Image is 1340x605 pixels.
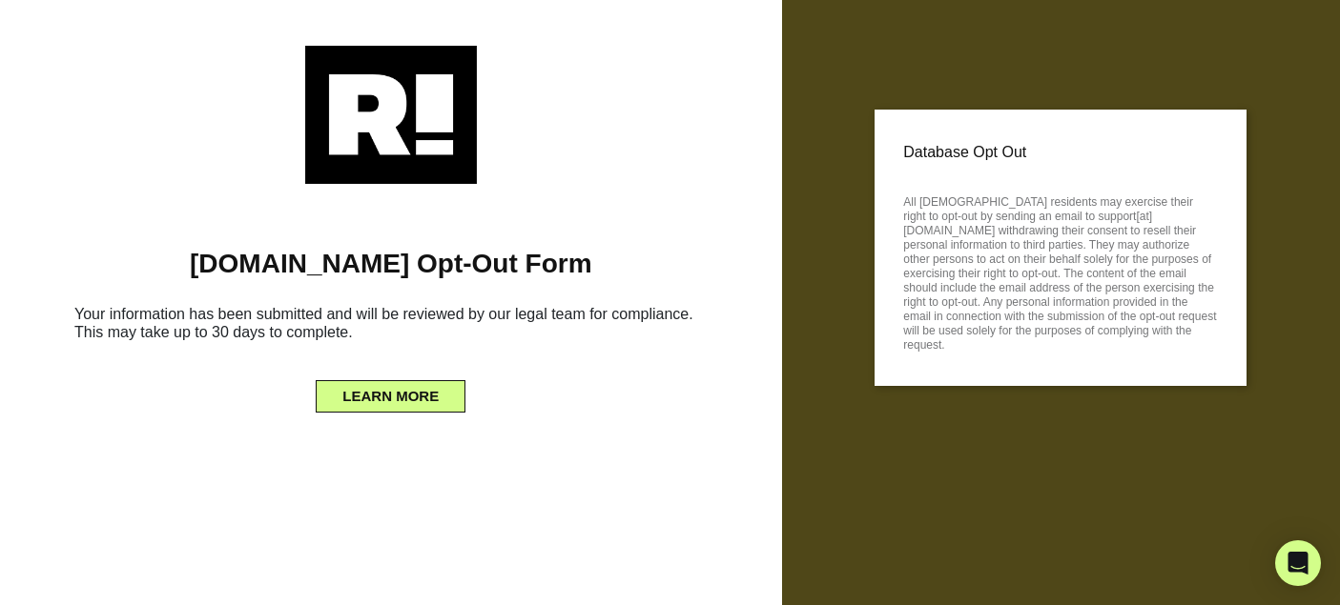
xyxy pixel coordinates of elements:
[29,297,753,356] h6: Your information has been submitted and will be reviewed by our legal team for compliance. This m...
[1275,540,1321,586] div: Open Intercom Messenger
[29,248,753,280] h1: [DOMAIN_NAME] Opt-Out Form
[903,190,1218,353] p: All [DEMOGRAPHIC_DATA] residents may exercise their right to opt-out by sending an email to suppo...
[305,46,477,184] img: Retention.com
[316,380,465,413] button: LEARN MORE
[903,138,1218,167] p: Database Opt Out
[316,383,465,398] a: LEARN MORE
